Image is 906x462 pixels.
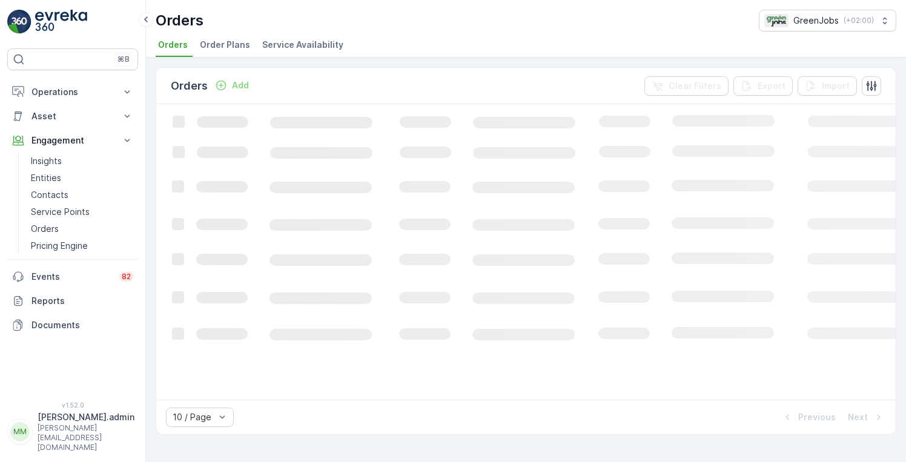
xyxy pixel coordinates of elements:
[31,172,61,184] p: Entities
[822,80,850,92] p: Import
[38,423,134,452] p: [PERSON_NAME][EMAIL_ADDRESS][DOMAIN_NAME]
[35,10,87,34] img: logo_light-DOdMpM7g.png
[26,220,138,237] a: Orders
[31,189,68,201] p: Contacts
[171,78,208,94] p: Orders
[847,410,886,424] button: Next
[156,11,203,30] p: Orders
[38,411,134,423] p: [PERSON_NAME].admin
[26,153,138,170] a: Insights
[798,411,836,423] p: Previous
[7,10,31,34] img: logo
[7,128,138,153] button: Engagement
[158,39,188,51] span: Orders
[26,170,138,186] a: Entities
[844,16,874,25] p: ( +02:00 )
[31,155,62,167] p: Insights
[848,411,868,423] p: Next
[10,422,30,441] div: MM
[26,203,138,220] a: Service Points
[758,80,785,92] p: Export
[31,86,114,98] p: Operations
[26,237,138,254] a: Pricing Engine
[7,104,138,128] button: Asset
[780,410,837,424] button: Previous
[7,401,138,409] span: v 1.52.0
[31,240,88,252] p: Pricing Engine
[31,223,59,235] p: Orders
[644,76,729,96] button: Clear Filters
[764,14,789,27] img: Green_Jobs_Logo.png
[26,186,138,203] a: Contacts
[793,15,839,27] p: GreenJobs
[7,411,138,452] button: MM[PERSON_NAME].admin[PERSON_NAME][EMAIL_ADDRESS][DOMAIN_NAME]
[7,313,138,337] a: Documents
[200,39,250,51] span: Order Plans
[733,76,793,96] button: Export
[759,10,896,31] button: GreenJobs(+02:00)
[210,78,254,93] button: Add
[31,319,133,331] p: Documents
[31,110,114,122] p: Asset
[31,134,114,147] p: Engagement
[262,39,343,51] span: Service Availability
[7,289,138,313] a: Reports
[31,271,112,283] p: Events
[7,265,138,289] a: Events82
[122,272,131,282] p: 82
[669,80,721,92] p: Clear Filters
[798,76,857,96] button: Import
[7,80,138,104] button: Operations
[31,295,133,307] p: Reports
[232,79,249,91] p: Add
[117,54,130,64] p: ⌘B
[31,206,90,218] p: Service Points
